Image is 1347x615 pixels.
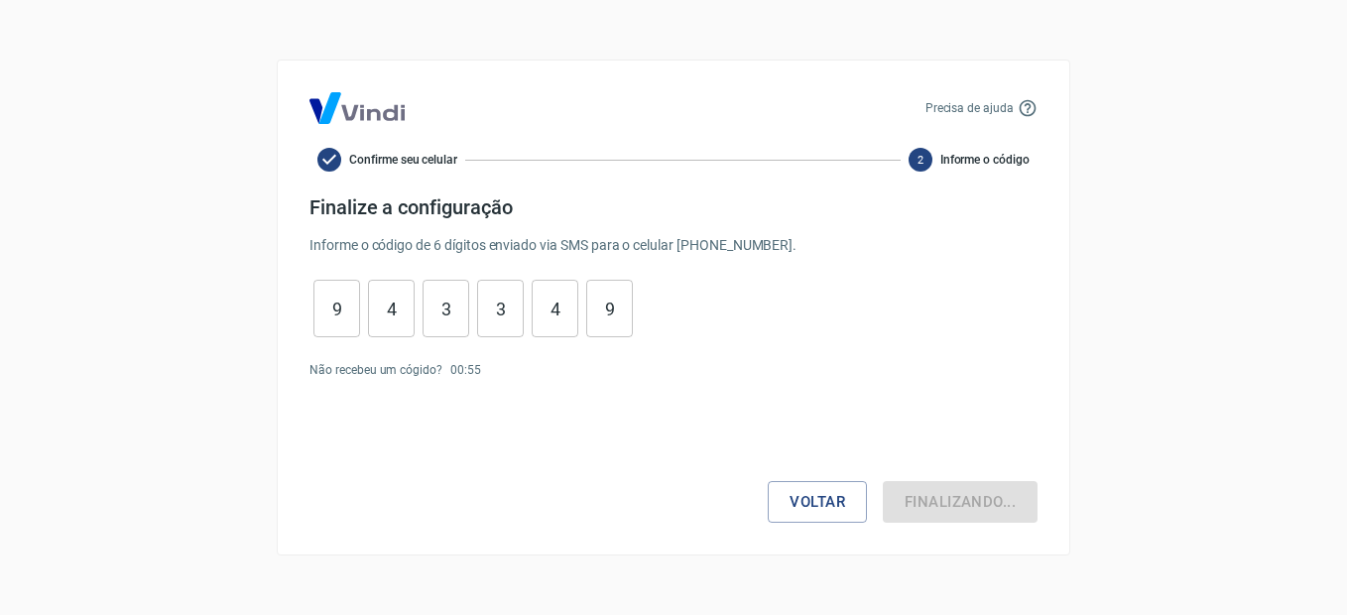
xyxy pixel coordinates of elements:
h4: Finalize a configuração [309,195,1038,219]
button: Voltar [768,481,867,523]
text: 2 [918,154,923,167]
span: Informe o código [940,151,1030,169]
p: Não recebeu um cógido? [309,361,442,379]
p: 00 : 55 [450,361,481,379]
p: Precisa de ajuda [925,99,1014,117]
img: Logo Vind [309,92,405,124]
p: Informe o código de 6 dígitos enviado via SMS para o celular [PHONE_NUMBER] . [309,235,1038,256]
span: Confirme seu celular [349,151,457,169]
